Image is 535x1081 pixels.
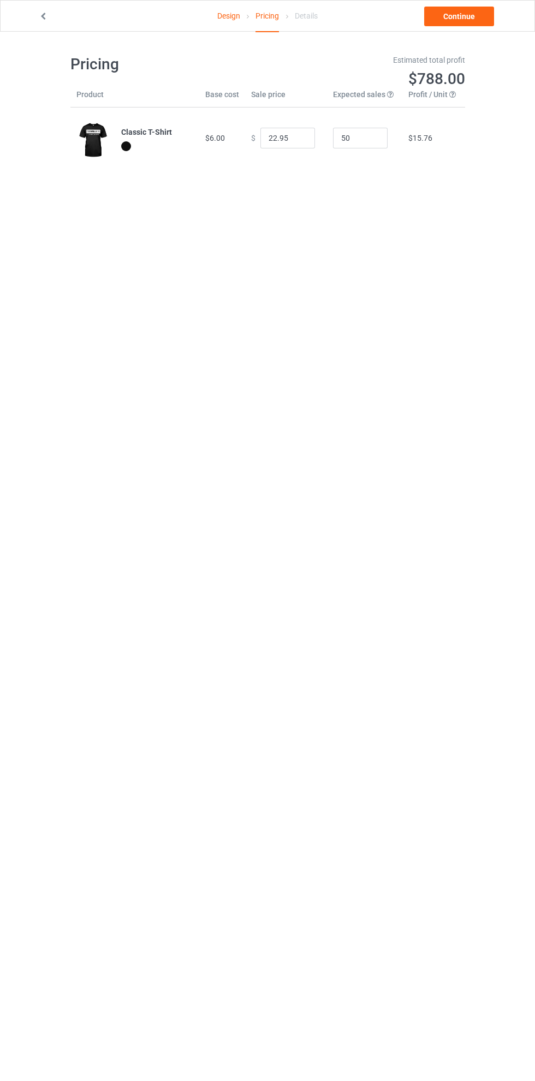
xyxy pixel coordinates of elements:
a: Design [217,1,240,31]
th: Product [70,89,115,107]
span: $788.00 [408,70,465,88]
th: Base cost [199,89,245,107]
div: Details [295,1,318,31]
th: Expected sales [327,89,402,107]
b: Classic T-Shirt [121,128,172,136]
div: Pricing [255,1,279,32]
span: $6.00 [205,134,225,142]
h1: Pricing [70,55,260,74]
th: Profit / Unit [402,89,465,107]
th: Sale price [245,89,327,107]
div: Estimated total profit [275,55,465,65]
span: $15.76 [408,134,432,142]
span: $ [251,134,255,142]
a: Continue [424,7,494,26]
